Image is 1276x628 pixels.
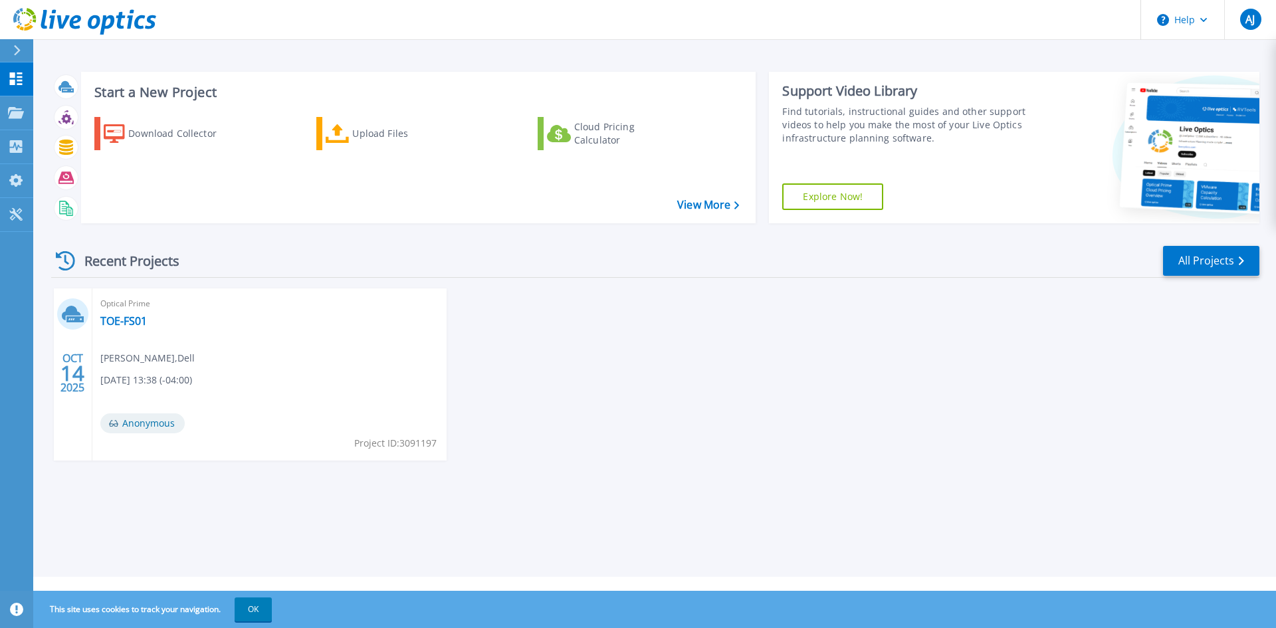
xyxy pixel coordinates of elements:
div: Recent Projects [51,245,197,277]
div: Cloud Pricing Calculator [574,120,681,147]
a: TOE-FS01 [100,314,147,328]
a: Download Collector [94,117,243,150]
div: Find tutorials, instructional guides and other support videos to help you make the most of your L... [782,105,1032,145]
div: OCT 2025 [60,349,85,397]
span: Anonymous [100,413,185,433]
span: [DATE] 13:38 (-04:00) [100,373,192,387]
span: Project ID: 3091197 [354,436,437,451]
a: Upload Files [316,117,465,150]
span: Optical Prime [100,296,439,311]
a: Cloud Pricing Calculator [538,117,686,150]
span: [PERSON_NAME] , Dell [100,351,195,366]
div: Download Collector [128,120,235,147]
div: Upload Files [352,120,459,147]
span: This site uses cookies to track your navigation. [37,597,272,621]
button: OK [235,597,272,621]
a: View More [677,199,739,211]
span: 14 [60,367,84,379]
a: All Projects [1163,246,1259,276]
div: Support Video Library [782,82,1032,100]
a: Explore Now! [782,183,883,210]
span: AJ [1245,14,1255,25]
h3: Start a New Project [94,85,739,100]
